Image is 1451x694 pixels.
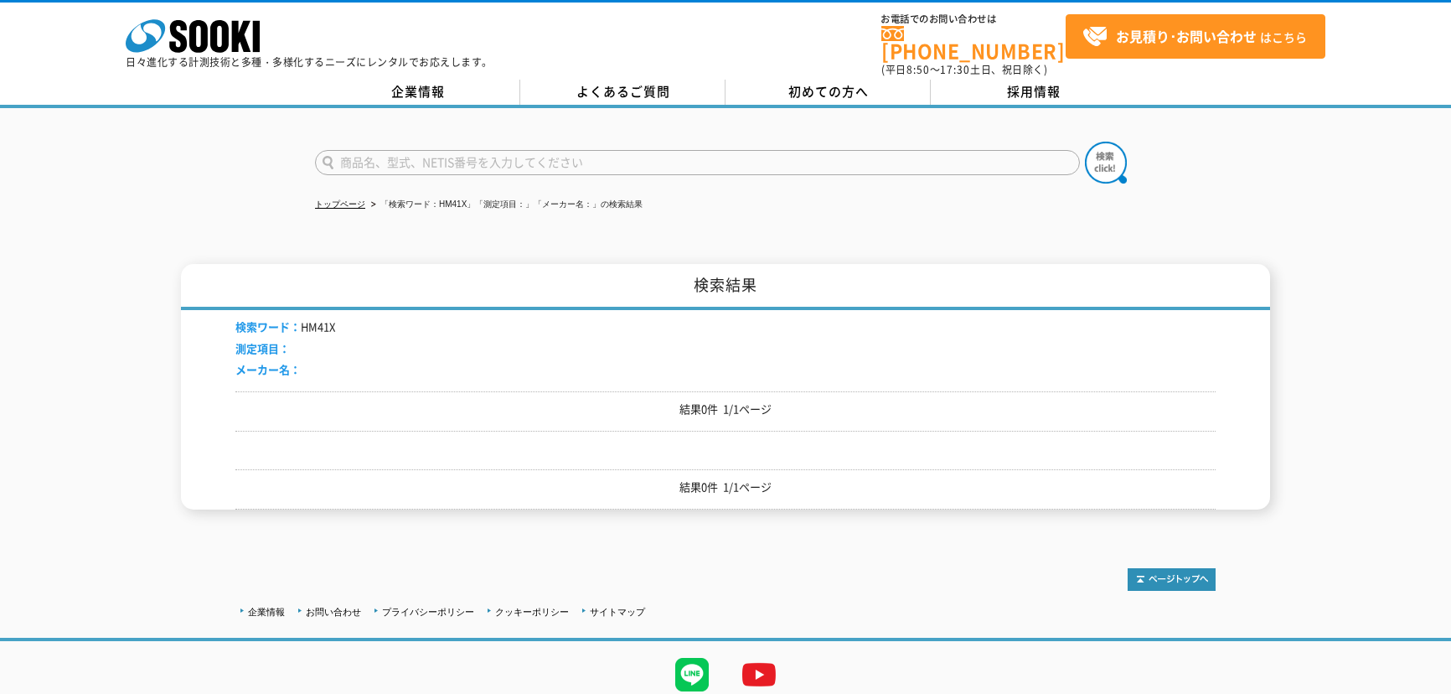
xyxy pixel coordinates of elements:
span: (平日 ～ 土日、祝日除く) [881,62,1047,77]
span: お電話でのお問い合わせは [881,14,1066,24]
a: 企業情報 [315,80,520,105]
a: お見積り･お問い合わせはこちら [1066,14,1325,59]
a: お問い合わせ [306,607,361,617]
a: よくあるご質問 [520,80,725,105]
p: 日々進化する計測技術と多種・多様化するニーズにレンタルでお応えします。 [126,57,493,67]
p: 結果0件 1/1ページ [235,479,1216,496]
a: [PHONE_NUMBER] [881,26,1066,60]
a: プライバシーポリシー [382,607,474,617]
span: 測定項目： [235,340,290,356]
span: 検索ワード： [235,319,301,334]
li: 「検索ワード：HM41X」「測定項目：」「メーカー名：」の検索結果 [368,196,643,214]
span: 8:50 [906,62,930,77]
span: 17:30 [940,62,970,77]
strong: お見積り･お問い合わせ [1116,26,1257,46]
a: トップページ [315,199,365,209]
input: 商品名、型式、NETIS番号を入力してください [315,150,1080,175]
img: btn_search.png [1085,142,1127,184]
a: サイトマップ [590,607,645,617]
li: HM41X [235,319,335,336]
a: 採用情報 [931,80,1136,105]
span: 初めての方へ [788,82,869,101]
h1: 検索結果 [181,264,1270,310]
span: メーカー名： [235,361,301,377]
a: クッキーポリシー [495,607,569,617]
img: トップページへ [1128,568,1216,591]
a: 企業情報 [248,607,285,617]
a: 初めての方へ [725,80,931,105]
p: 結果0件 1/1ページ [235,401,1216,418]
span: はこちら [1082,24,1307,49]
